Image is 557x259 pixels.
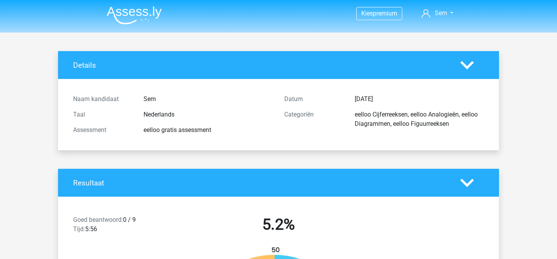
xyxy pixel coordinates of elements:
div: Assessment [67,125,138,135]
span: Sem [435,9,447,17]
div: Naam kandidaat [67,94,138,104]
h2: 5.2% [179,215,378,234]
div: Nederlands [138,110,278,119]
span: Goed beantwoord: [73,216,123,223]
span: Tijd: [73,225,85,233]
div: eelloo Cijferreeksen, eelloo Analogieën, eelloo Diagrammen, eelloo Figuurreeksen [349,110,490,129]
a: Sem [419,9,456,18]
h4: Resultaat [73,178,449,187]
img: Assessly [107,6,162,24]
div: Taal [67,110,138,119]
div: eelloo gratis assessment [138,125,278,135]
h4: Details [73,61,449,70]
div: Categoriën [278,110,349,129]
div: Datum [278,94,349,104]
span: Kies [361,10,373,17]
a: Kiespremium [357,8,402,19]
div: Sem [138,94,278,104]
div: [DATE] [349,94,490,104]
div: 0 / 9 5:56 [67,215,173,237]
span: premium [373,10,397,17]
